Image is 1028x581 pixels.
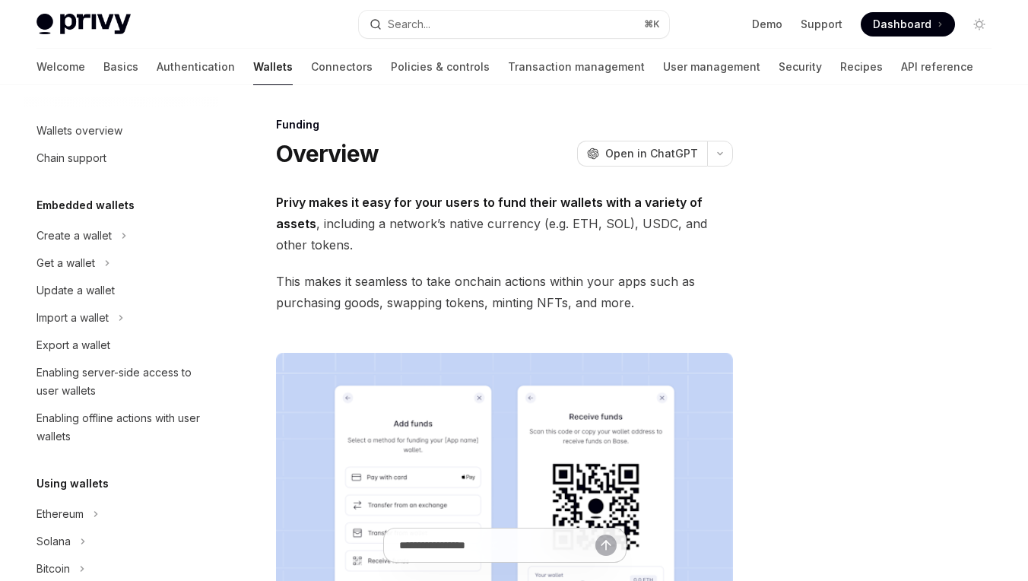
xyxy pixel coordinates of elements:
[24,359,219,405] a: Enabling server-side access to user wallets
[36,409,210,446] div: Enabling offline actions with user wallets
[605,146,698,161] span: Open in ChatGPT
[840,49,883,85] a: Recipes
[901,49,973,85] a: API reference
[595,535,617,556] button: Send message
[644,18,660,30] span: ⌘ K
[36,14,131,35] img: light logo
[577,141,707,167] button: Open in ChatGPT
[388,15,430,33] div: Search...
[36,254,95,272] div: Get a wallet
[779,49,822,85] a: Security
[276,140,379,167] h1: Overview
[36,49,85,85] a: Welcome
[157,49,235,85] a: Authentication
[103,49,138,85] a: Basics
[24,405,219,450] a: Enabling offline actions with user wallets
[276,195,703,231] strong: Privy makes it easy for your users to fund their wallets with a variety of assets
[36,227,112,245] div: Create a wallet
[253,49,293,85] a: Wallets
[359,11,669,38] button: Search...⌘K
[24,144,219,172] a: Chain support
[36,281,115,300] div: Update a wallet
[861,12,955,37] a: Dashboard
[24,332,219,359] a: Export a wallet
[967,12,992,37] button: Toggle dark mode
[276,117,733,132] div: Funding
[36,532,71,551] div: Solana
[36,196,135,214] h5: Embedded wallets
[752,17,782,32] a: Demo
[508,49,645,85] a: Transaction management
[663,49,760,85] a: User management
[311,49,373,85] a: Connectors
[36,122,122,140] div: Wallets overview
[36,505,84,523] div: Ethereum
[276,192,733,256] span: , including a network’s native currency (e.g. ETH, SOL), USDC, and other tokens.
[391,49,490,85] a: Policies & controls
[24,117,219,144] a: Wallets overview
[36,309,109,327] div: Import a wallet
[36,364,210,400] div: Enabling server-side access to user wallets
[24,277,219,304] a: Update a wallet
[36,475,109,493] h5: Using wallets
[36,336,110,354] div: Export a wallet
[36,560,70,578] div: Bitcoin
[801,17,842,32] a: Support
[276,271,733,313] span: This makes it seamless to take onchain actions within your apps such as purchasing goods, swappin...
[873,17,931,32] span: Dashboard
[36,149,106,167] div: Chain support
